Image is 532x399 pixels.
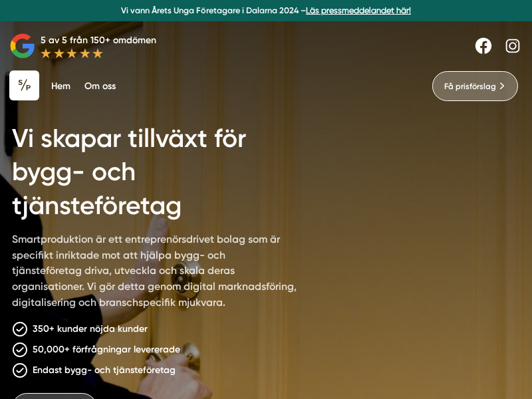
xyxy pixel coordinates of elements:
p: Endast bygg- och tjänsteföretag [33,363,176,378]
p: 350+ kunder nöjda kunder [33,322,148,336]
span: Få prisförslag [444,80,496,93]
p: Vi vann Årets Unga Företagare i Dalarna 2024 – [5,5,527,17]
p: 5 av 5 från 150+ omdömen [41,33,156,48]
a: Hem [49,70,72,102]
h1: Vi skapar tillväxt för bygg- och tjänsteföretag [12,108,297,231]
a: Få prisförslag [432,71,518,102]
a: Läs pressmeddelandet här! [306,5,411,15]
p: Smartproduktion är ett entreprenörsdrivet bolag som är specifikt inriktade mot att hjälpa bygg- o... [12,231,297,315]
p: 50,000+ förfrågningar levererade [33,342,180,357]
a: Om oss [82,70,118,102]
